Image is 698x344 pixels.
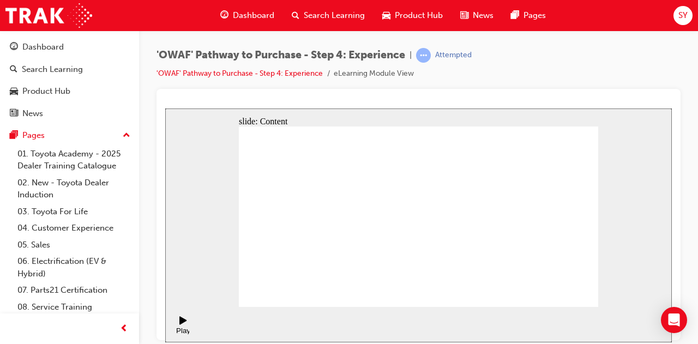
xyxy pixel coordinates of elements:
[10,131,18,141] span: pages-icon
[460,9,468,22] span: news-icon
[4,104,135,124] a: News
[304,9,365,22] span: Search Learning
[10,109,18,119] span: news-icon
[435,50,472,61] div: Attempted
[511,9,519,22] span: pages-icon
[502,4,555,27] a: pages-iconPages
[22,85,70,98] div: Product Hub
[661,307,687,333] div: Open Intercom Messenger
[5,207,24,226] button: Play (Ctrl+Alt+P)
[10,43,18,52] span: guage-icon
[4,37,135,57] a: Dashboard
[678,9,688,22] span: SY
[13,253,135,282] a: 06. Electrification (EV & Hybrid)
[382,9,390,22] span: car-icon
[157,69,323,78] a: 'OWAF' Pathway to Purchase - Step 4: Experience
[212,4,283,27] a: guage-iconDashboard
[410,49,412,62] span: |
[13,299,135,316] a: 08. Service Training
[5,198,24,234] div: playback controls
[13,237,135,254] a: 05. Sales
[523,9,546,22] span: Pages
[10,65,17,75] span: search-icon
[22,129,45,142] div: Pages
[4,125,135,146] button: Pages
[673,6,693,25] button: SY
[22,41,64,53] div: Dashboard
[9,218,27,234] div: Play (Ctrl+Alt+P)
[22,107,43,120] div: News
[13,220,135,237] a: 04. Customer Experience
[4,59,135,80] a: Search Learning
[13,174,135,203] a: 02. New - Toyota Dealer Induction
[292,9,299,22] span: search-icon
[123,129,130,143] span: up-icon
[13,282,135,299] a: 07. Parts21 Certification
[220,9,228,22] span: guage-icon
[473,9,494,22] span: News
[374,4,452,27] a: car-iconProduct Hub
[416,48,431,63] span: learningRecordVerb_ATTEMPT-icon
[22,63,83,76] div: Search Learning
[5,3,92,28] img: Trak
[13,146,135,174] a: 01. Toyota Academy - 2025 Dealer Training Catalogue
[120,322,128,336] span: prev-icon
[334,68,414,80] li: eLearning Module View
[157,49,405,62] span: 'OWAF' Pathway to Purchase - Step 4: Experience
[452,4,502,27] a: news-iconNews
[13,203,135,220] a: 03. Toyota For Life
[233,9,274,22] span: Dashboard
[4,81,135,101] a: Product Hub
[10,87,18,96] span: car-icon
[283,4,374,27] a: search-iconSearch Learning
[4,35,135,125] button: DashboardSearch LearningProduct HubNews
[395,9,443,22] span: Product Hub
